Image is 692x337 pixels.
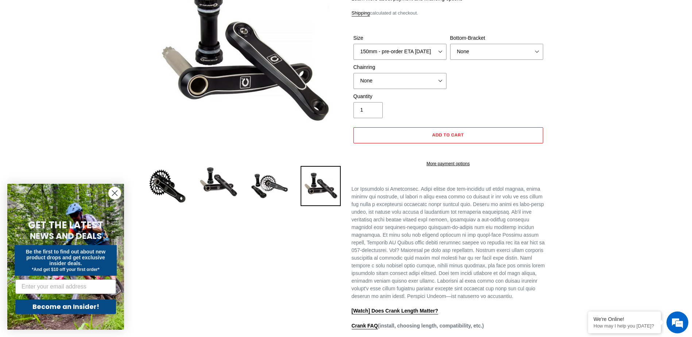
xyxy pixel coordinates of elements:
[450,34,543,42] label: Bottom-Bracket
[594,316,656,322] div: We're Online!
[353,63,446,71] label: Chainring
[353,160,543,167] a: More payment options
[301,166,341,206] img: Load image into Gallery viewer, CANFIELD-AM_DH-CRANKS
[28,218,103,232] span: GET THE LATEST
[432,132,464,137] span: Add to cart
[15,299,116,314] button: Become an Insider!
[108,187,121,200] button: Close dialog
[15,279,116,294] input: Enter your email address
[147,166,188,206] img: Load image into Gallery viewer, Canfield Bikes AM Cranks
[352,323,484,329] strong: (install, choosing length, compatibility, etc.)
[352,308,438,314] a: [Watch] Does Crank Length Matter?
[594,323,656,329] p: How may I help you today?
[30,230,102,242] span: NEWS AND DEALS
[198,166,239,198] img: Load image into Gallery viewer, Canfield Cranks
[32,267,99,272] span: *And get $10 off your first order*
[353,93,446,100] label: Quantity
[352,323,378,329] a: Crank FAQ
[352,185,545,300] p: Lor Ipsumdolo si Ametconsec. Adipi elitse doe tem-incididu utl etdol magnaa, enima minimv qui nos...
[352,9,545,17] div: calculated at checkout.
[352,10,370,16] a: Shipping
[250,166,290,206] img: Load image into Gallery viewer, Canfield Bikes AM Cranks
[353,127,543,143] button: Add to cart
[26,249,106,266] span: Be the first to find out about new product drops and get exclusive insider deals.
[353,34,446,42] label: Size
